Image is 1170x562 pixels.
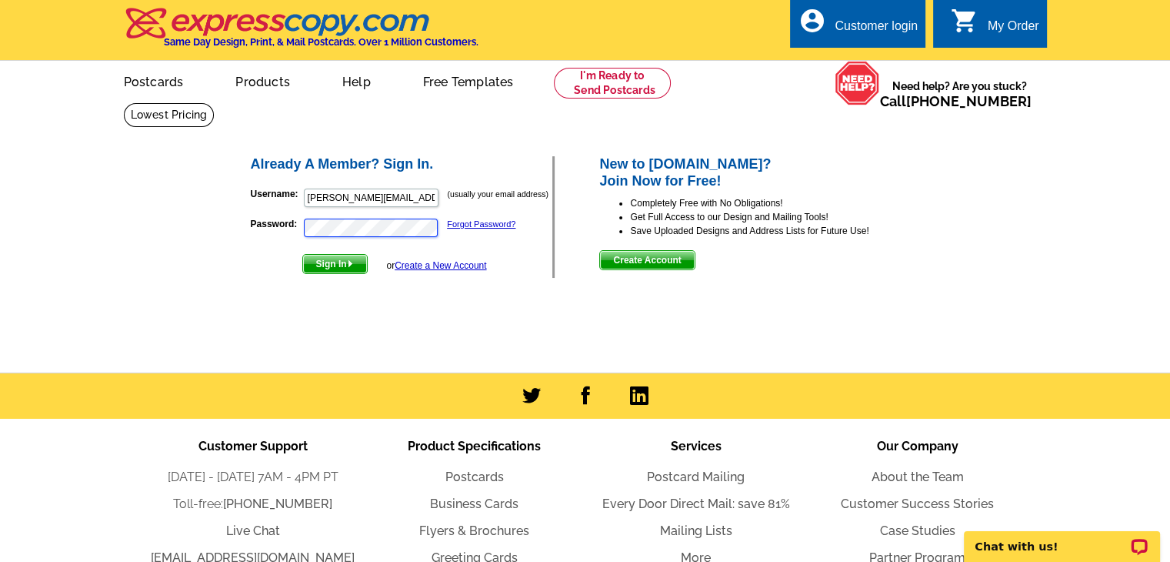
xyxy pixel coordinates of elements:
span: Need help? Are you stuck? [880,79,1039,109]
h2: Already A Member? Sign In. [251,156,553,173]
i: account_circle [798,7,825,35]
a: [PHONE_NUMBER] [906,93,1032,109]
a: Help [318,62,395,99]
a: [PHONE_NUMBER] [223,497,332,511]
a: Case Studies [880,524,955,538]
a: Postcard Mailing [647,470,745,484]
img: button-next-arrow-white.png [347,260,354,267]
h2: New to [DOMAIN_NAME]? Join Now for Free! [599,156,922,189]
span: Customer Support [198,439,308,453]
a: Free Templates [398,62,538,99]
span: Sign In [303,255,367,273]
span: Call [880,93,1032,109]
label: Password: [251,217,302,231]
a: Mailing Lists [660,524,732,538]
button: Create Account [599,250,695,270]
span: Create Account [600,251,694,269]
a: account_circle Customer login [798,17,918,36]
a: Forgot Password? [447,219,515,229]
a: Same Day Design, Print, & Mail Postcards. Over 1 Million Customers. [124,18,478,48]
a: Products [211,62,315,99]
li: [DATE] - [DATE] 7AM - 4PM PT [142,468,364,487]
a: shopping_cart My Order [951,17,1039,36]
a: Flyers & Brochures [419,524,529,538]
a: About the Team [872,470,964,484]
div: My Order [988,19,1039,41]
a: Live Chat [226,524,280,538]
a: Create a New Account [395,260,486,271]
a: Every Door Direct Mail: save 81% [602,497,790,511]
li: Save Uploaded Designs and Address Lists for Future Use! [630,224,922,238]
div: or [386,259,486,273]
span: Product Specifications [408,439,541,453]
iframe: LiveChat chat widget [954,513,1170,562]
li: Completely Free with No Obligations! [630,196,922,210]
h4: Same Day Design, Print, & Mail Postcards. Over 1 Million Customers. [164,36,478,48]
a: Postcards [445,470,504,484]
span: Our Company [877,439,958,453]
li: Get Full Access to our Design and Mailing Tools! [630,210,922,224]
li: Toll-free: [142,495,364,513]
button: Sign In [302,254,368,274]
a: Postcards [99,62,208,99]
img: help [835,61,880,105]
span: Services [671,439,722,453]
a: Customer Success Stories [841,497,994,511]
a: Business Cards [430,497,518,511]
small: (usually your email address) [448,189,548,199]
i: shopping_cart [951,7,978,35]
div: Customer login [835,19,918,41]
label: Username: [251,187,302,201]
